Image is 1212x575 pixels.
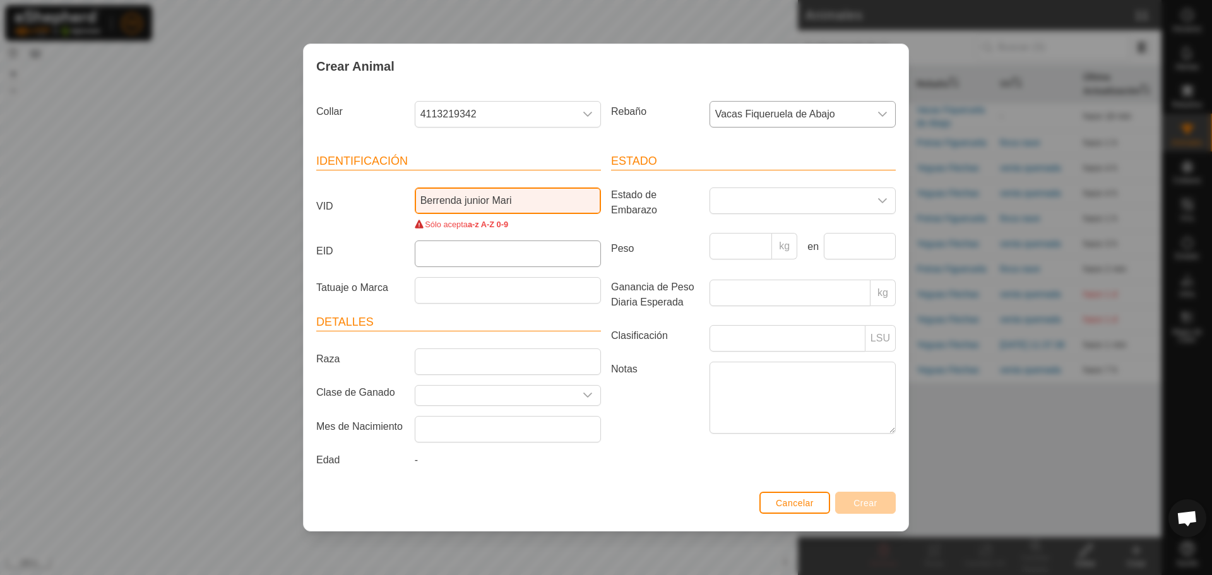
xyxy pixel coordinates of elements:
span: Crear Animal [316,57,395,76]
p-inputgroup-addon: kg [772,233,797,259]
header: Identificación [316,153,601,170]
div: Chat abierto [1168,499,1206,537]
div: dropdown trigger [870,188,895,213]
div: dropdown trigger [575,386,600,405]
span: Sólo acepta [425,220,468,229]
label: Rebaño [606,101,704,122]
label: EID [311,240,410,262]
strong: a-z A-Z 0-9 [468,220,508,229]
label: Raza [311,348,410,370]
label: Tatuaje o Marca [311,277,410,299]
label: Clase de Ganado [311,385,410,401]
label: Notas [606,362,704,433]
label: Estado de Embarazo [606,187,704,218]
p-inputgroup-addon: LSU [865,325,896,352]
span: Vacas Fiqueruela de Abajo [710,102,870,127]
span: - [415,454,418,465]
header: Estado [611,153,896,170]
header: Detalles [316,314,601,331]
p-inputgroup-addon: kg [870,280,896,306]
span: Cancelar [776,498,814,508]
label: Edad [311,453,410,468]
label: Peso [606,233,704,264]
div: dropdown trigger [575,102,600,127]
label: Clasificación [606,325,704,347]
button: Crear [835,492,896,514]
button: Cancelar [759,492,830,514]
div: dropdown trigger [870,102,895,127]
label: Collar [311,101,410,122]
span: 4113219342 [415,102,575,127]
label: Mes de Nacimiento [311,416,410,437]
label: VID [311,187,410,225]
label: Ganancia de Peso Diaria Esperada [606,280,704,310]
span: Crear [853,498,877,508]
label: en [802,239,819,254]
